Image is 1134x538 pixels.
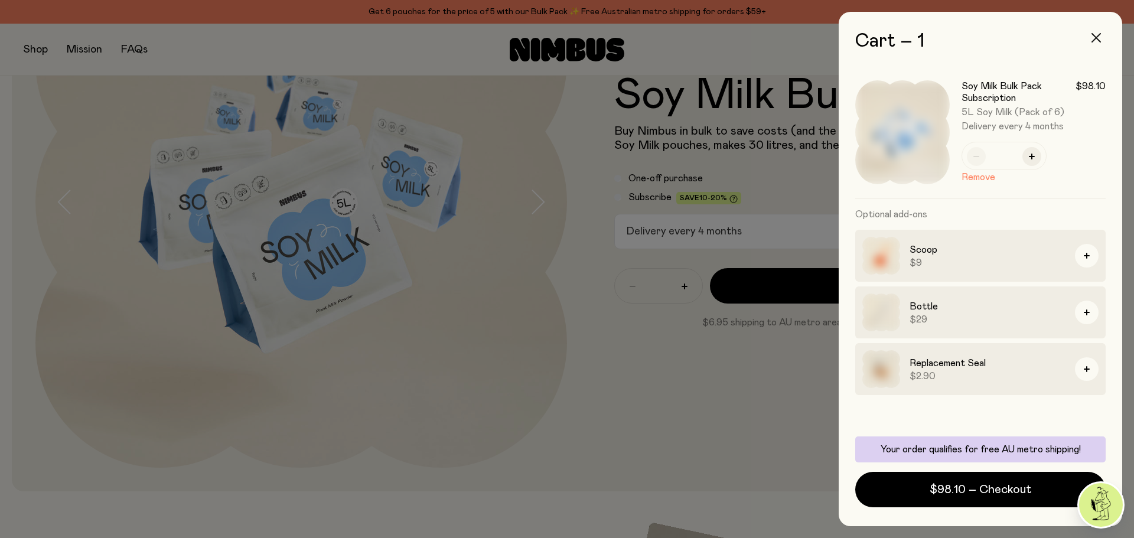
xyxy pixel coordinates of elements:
span: $2.90 [910,370,1065,382]
span: $9 [910,257,1065,269]
h3: Bottle [910,299,1065,314]
span: $98.10 [1076,80,1106,104]
h3: Replacement Seal [910,356,1065,370]
h2: Cart – 1 [855,31,1106,52]
img: agent [1079,483,1123,527]
h3: Soy Milk Bulk Pack Subscription [962,80,1076,104]
button: $98.10 – Checkout [855,472,1106,507]
h3: Optional add-ons [855,199,1106,230]
span: Delivery every 4 months [962,120,1106,132]
p: Your order qualifies for free AU metro shipping! [862,444,1099,455]
button: Remove [962,170,995,184]
span: $29 [910,314,1065,325]
span: $98.10 – Checkout [930,481,1031,498]
span: 5L Soy Milk (Pack of 6) [962,107,1064,117]
h3: Scoop [910,243,1065,257]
